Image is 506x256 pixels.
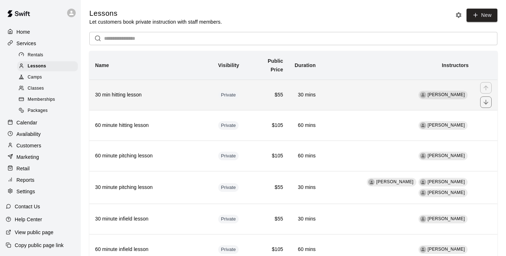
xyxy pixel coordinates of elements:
span: Private [218,153,239,160]
p: Contact Us [15,203,40,210]
div: Camps [17,72,78,82]
div: Ty Jacobs [420,246,426,253]
a: Packages [17,105,81,117]
p: Copy public page link [15,242,64,249]
h6: $105 [256,122,283,129]
a: Lessons [17,61,81,72]
a: Marketing [6,152,75,162]
span: Classes [28,85,44,92]
span: Private [218,246,239,253]
a: New [467,9,497,22]
p: Help Center [15,216,42,223]
h6: 30 min hitting lesson [95,91,207,99]
div: Classes [17,84,78,94]
div: This service is hidden, and can only be accessed via a direct link [218,152,239,160]
a: Memberships [17,94,81,105]
p: Let customers book private instruction with staff members. [89,18,222,25]
a: Rentals [17,49,81,61]
h6: 60 minute infield lesson [95,246,207,253]
span: Private [218,184,239,191]
a: Retail [6,163,75,174]
h6: 30 minute pitching lesson [95,184,207,191]
p: Calendar [17,119,37,126]
span: Rentals [28,52,43,59]
h6: $55 [256,184,283,191]
button: move item down [480,96,492,108]
span: [PERSON_NAME] [376,179,413,184]
div: Ty Jacobs [420,179,426,185]
h6: 60 mins [295,246,316,253]
div: Rentals [17,50,78,60]
h6: $105 [256,246,283,253]
a: Home [6,27,75,37]
div: Scott vatter [368,179,375,185]
p: Settings [17,188,35,195]
b: Duration [295,62,316,68]
p: Services [17,40,36,47]
span: [PERSON_NAME] [428,179,465,184]
div: Packages [17,106,78,116]
div: This service is hidden, and can only be accessed via a direct link [218,183,239,192]
span: Camps [28,74,42,81]
div: This service is hidden, and can only be accessed via a direct link [218,91,239,99]
span: [PERSON_NAME] [428,216,465,221]
h6: 30 mins [295,215,316,223]
h6: 30 mins [295,184,316,191]
span: Memberships [28,96,55,103]
div: This service is hidden, and can only be accessed via a direct link [218,215,239,223]
span: Private [218,216,239,223]
span: [PERSON_NAME] [428,153,465,158]
span: [PERSON_NAME] [428,247,465,252]
h6: 60 mins [295,122,316,129]
div: Trevor Welling [420,153,426,159]
span: Private [218,92,239,99]
span: Lessons [28,63,46,70]
p: Marketing [17,153,39,161]
p: Home [17,28,30,35]
a: Customers [6,140,75,151]
a: Services [6,38,75,49]
span: Packages [28,107,48,114]
p: Availability [17,131,41,138]
span: [PERSON_NAME] [428,190,465,195]
a: Classes [17,83,81,94]
b: Instructors [442,62,469,68]
h6: 60 mins [295,152,316,160]
h6: 60 minute pitching lesson [95,152,207,160]
b: Visibility [218,62,239,68]
div: Scott vatter [420,122,426,129]
div: This service is hidden, and can only be accessed via a direct link [218,121,239,130]
p: Customers [17,142,41,149]
h6: $55 [256,215,283,223]
h6: $105 [256,152,283,160]
div: Ty Jacobs [420,216,426,222]
span: Private [218,122,239,129]
h6: $55 [256,91,283,99]
a: Settings [6,186,75,197]
p: Retail [17,165,30,172]
a: Reports [6,175,75,185]
span: [PERSON_NAME] [428,92,465,97]
a: Availability [6,129,75,139]
span: [PERSON_NAME] [428,123,465,128]
b: Public Price [268,58,283,72]
p: Reports [17,176,34,184]
div: This service is hidden, and can only be accessed via a direct link [218,245,239,254]
p: View public page [15,229,53,236]
a: Camps [17,72,81,83]
button: Lesson settings [453,10,464,20]
b: Name [95,62,109,68]
a: Calendar [6,117,75,128]
div: Lessons [17,61,78,71]
h6: 60 minute hitting lesson [95,122,207,129]
h6: 30 minute infield lesson [95,215,207,223]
